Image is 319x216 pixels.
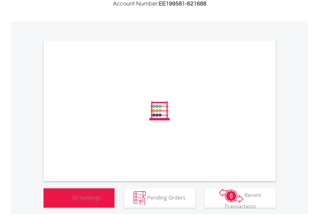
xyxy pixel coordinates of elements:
[72,194,101,201] span: All Holdings
[124,188,195,208] button: Pending Orders
[57,191,71,205] img: holdings-wht.png
[219,189,243,203] img: transactions-zar-wht.png
[147,194,185,201] span: Pending Orders
[44,188,115,208] button: All Holdings
[205,188,276,208] button: Recent Transactions
[134,191,146,205] img: pending_instructions-wht.png
[159,1,206,7] span: EE199581-621688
